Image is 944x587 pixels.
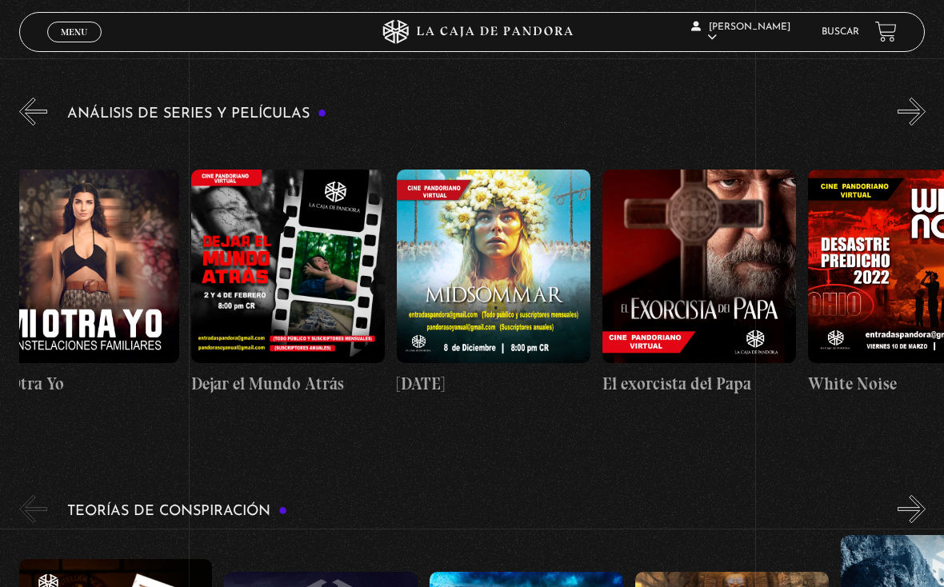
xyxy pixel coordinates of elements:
[19,98,47,126] button: Previous
[397,138,590,428] a: [DATE]
[19,495,47,523] button: Previous
[875,21,897,42] a: View your shopping cart
[56,40,94,51] span: Cerrar
[191,371,385,397] h4: Dejar el Mundo Atrás
[898,98,926,126] button: Next
[691,22,790,42] span: [PERSON_NAME]
[67,106,327,122] h3: Análisis de series y películas
[397,371,590,397] h4: [DATE]
[602,138,796,428] a: El exorcista del Papa
[61,27,87,37] span: Menu
[898,495,926,523] button: Next
[191,138,385,428] a: Dejar el Mundo Atrás
[67,504,288,519] h3: Teorías de Conspiración
[602,371,796,397] h4: El exorcista del Papa
[822,27,859,37] a: Buscar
